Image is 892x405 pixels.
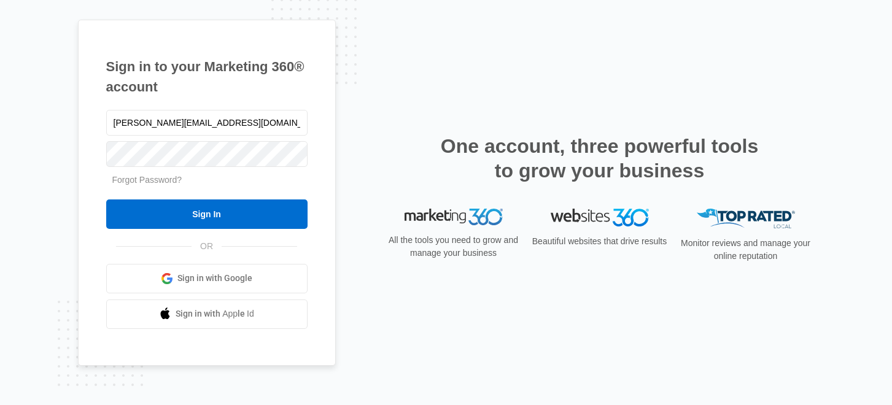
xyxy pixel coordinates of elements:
[106,299,308,329] a: Sign in with Apple Id
[437,134,762,183] h2: One account, three powerful tools to grow your business
[177,272,252,285] span: Sign in with Google
[106,110,308,136] input: Email
[192,240,222,253] span: OR
[677,237,815,263] p: Monitor reviews and manage your online reputation
[385,234,522,260] p: All the tools you need to grow and manage your business
[106,56,308,97] h1: Sign in to your Marketing 360® account
[531,235,669,248] p: Beautiful websites that drive results
[405,209,503,226] img: Marketing 360
[106,264,308,293] a: Sign in with Google
[112,175,182,185] a: Forgot Password?
[697,209,795,229] img: Top Rated Local
[176,307,254,320] span: Sign in with Apple Id
[551,209,649,226] img: Websites 360
[106,199,308,229] input: Sign In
